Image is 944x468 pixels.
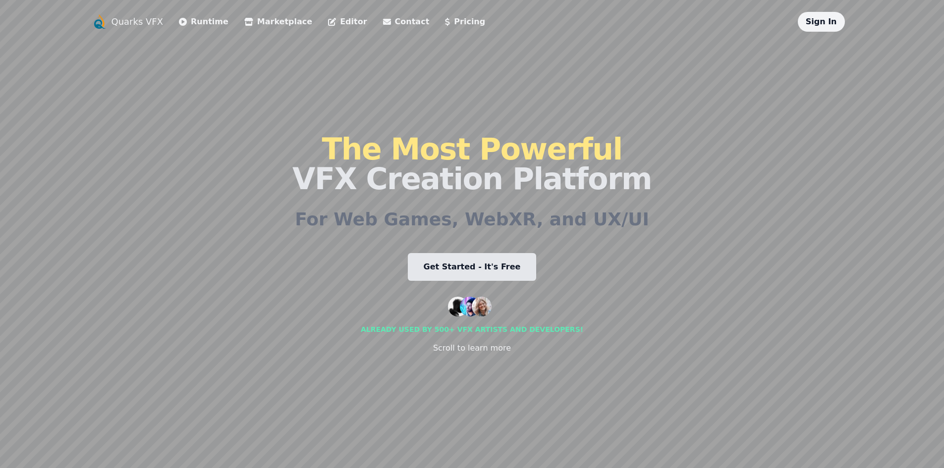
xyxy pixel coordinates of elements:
a: Marketplace [244,16,312,28]
div: Scroll to learn more [433,342,511,354]
a: Contact [383,16,430,28]
img: customer 1 [448,297,468,316]
a: Get Started - It's Free [408,253,537,281]
a: Quarks VFX [111,15,164,29]
img: customer 2 [460,297,480,316]
a: Editor [328,16,367,28]
h2: For Web Games, WebXR, and UX/UI [295,209,649,229]
div: Already used by 500+ vfx artists and developers! [361,324,583,334]
span: The Most Powerful [322,132,622,166]
img: customer 3 [472,297,492,316]
a: Sign In [806,17,837,26]
a: Pricing [445,16,485,28]
a: Runtime [179,16,228,28]
h1: VFX Creation Platform [292,134,652,194]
